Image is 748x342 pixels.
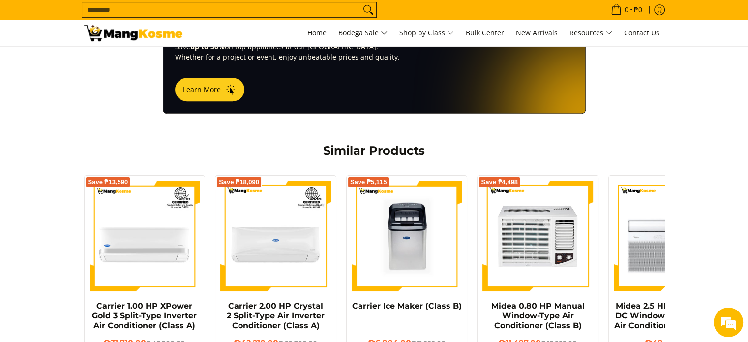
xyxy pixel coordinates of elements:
h2: Similar Products [158,143,591,158]
span: Bodega Sale [338,27,388,39]
span: Resources [569,27,612,39]
span: • [608,4,645,15]
img: Carrier 1.00 HP XPower Gold 3 Split-Type Inverter Air Conditioner (Class A) [90,181,200,291]
a: Carrier 2.00 HP Crystal 2 Split-Type Air Inverter Conditioner (Class A) [227,301,325,330]
span: New Arrivals [516,28,558,37]
a: Midea 0.80 HP Manual Window-Type Air Conditioner (Class B) [491,301,585,330]
a: Unbeatable Savings with BULK Orders! Saveup to 50%on top appliances at our [GEOGRAPHIC_DATA]. Whe... [163,9,586,114]
a: Shop by Class [394,20,459,46]
span: Save ₱4,498 [481,179,518,185]
p: Save on top appliances at our [GEOGRAPHIC_DATA]. Whether for a project or event, enjoy unbeatable... [175,41,573,62]
a: Bulk Center [461,20,509,46]
a: Contact Us [619,20,664,46]
img: Carrier Ice Maker (Class B) [352,181,462,291]
a: Carrier 1.00 HP XPower Gold 3 Split-Type Inverter Air Conditioner (Class A) [92,301,197,330]
a: New Arrivals [511,20,563,46]
img: Midea Portable Air Conditioner 1 HP - Non Inverter l Mang Kosme [84,25,182,41]
button: Search [360,2,376,17]
span: Shop by Class [399,27,454,39]
span: Save ₱18,090 [219,179,259,185]
img: Carrier 2.00 HP Crystal 2 Split-Type Air Inverter Conditioner (Class A) [220,181,331,291]
a: Carrier Ice Maker (Class B) [352,301,462,311]
a: Midea 2.5 HP Wonder Full DC Window-Type Inverter Air Conditioner (Premium) [614,301,724,330]
span: Bulk Center [466,28,504,37]
span: Home [307,28,327,37]
a: Resources [565,20,617,46]
span: Save ₱13,590 [88,179,128,185]
span: 0 [623,6,630,13]
span: Contact Us [624,28,659,37]
button: Learn More [175,78,244,101]
span: Save ₱5,115 [350,179,387,185]
a: Home [302,20,331,46]
a: Bodega Sale [333,20,392,46]
img: https://mangkosme.com/products/midea-wonder-2-5hp-window-type-inverter-aircon-premium [614,181,724,291]
nav: Main Menu [192,20,664,46]
span: ₱0 [632,6,644,13]
img: Midea 0.80 HP Manual Window-Type Air Conditioner (Class B) [482,181,593,291]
